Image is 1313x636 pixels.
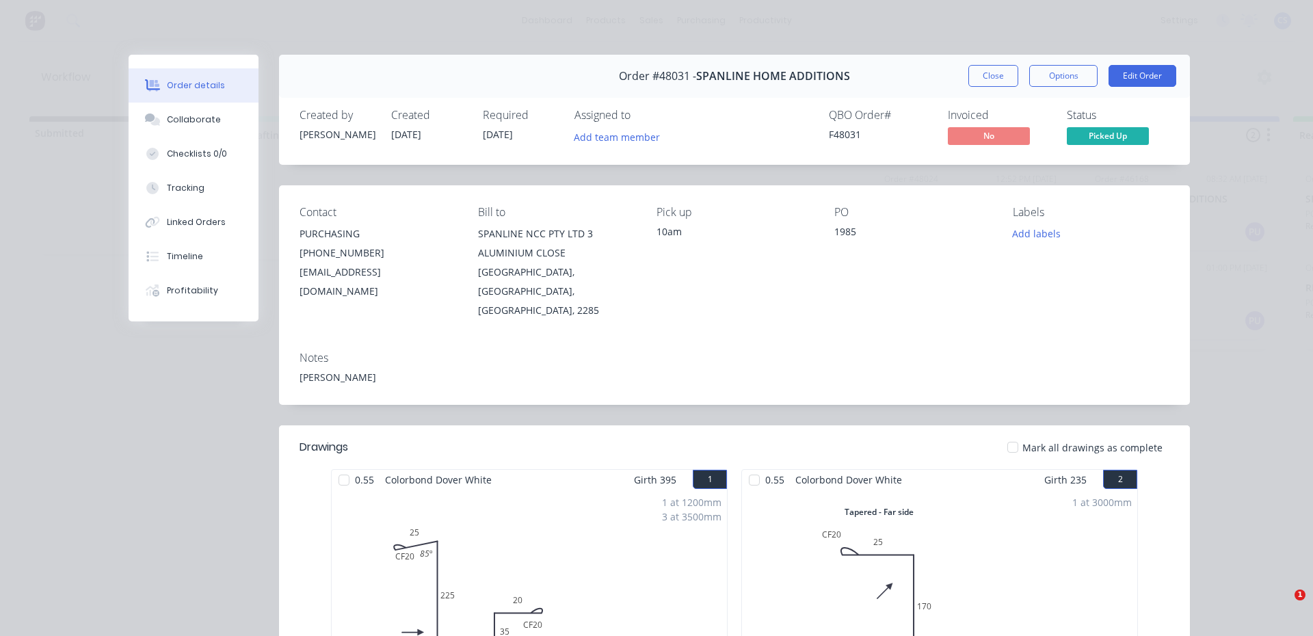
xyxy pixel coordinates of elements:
div: Collaborate [167,114,221,126]
button: Options [1029,65,1098,87]
button: Checklists 0/0 [129,137,258,171]
span: Colorbond Dover White [790,470,907,490]
div: [EMAIL_ADDRESS][DOMAIN_NAME] [300,263,456,301]
div: Linked Orders [167,216,226,228]
button: Add labels [1005,224,1068,243]
div: SPANLINE NCC PTY LTD 3 ALUMINIUM CLOSE [478,224,635,263]
span: 0.55 [349,470,380,490]
button: Close [968,65,1018,87]
div: 3 at 3500mm [662,509,721,524]
button: Picked Up [1067,127,1149,148]
div: [PERSON_NAME] [300,370,1169,384]
span: 1 [1295,589,1305,600]
span: Mark all drawings as complete [1022,440,1163,455]
div: 1 at 3000mm [1072,495,1132,509]
div: [PERSON_NAME] [300,127,375,142]
button: Add team member [574,127,667,146]
div: Labels [1013,206,1169,219]
div: Profitability [167,284,218,297]
span: Girth 235 [1044,470,1087,490]
button: Timeline [129,239,258,274]
span: Order #48031 - [619,70,696,83]
button: 1 [693,470,727,489]
div: Notes [300,352,1169,365]
span: Picked Up [1067,127,1149,144]
div: PURCHASING [300,224,456,243]
span: Girth 395 [634,470,676,490]
span: No [948,127,1030,144]
span: 0.55 [760,470,790,490]
button: Order details [129,68,258,103]
div: 1985 [834,224,991,243]
div: 10am [656,224,813,239]
div: Checklists 0/0 [167,148,227,160]
button: Profitability [129,274,258,308]
div: Status [1067,109,1169,122]
span: [DATE] [483,128,513,141]
div: Invoiced [948,109,1050,122]
span: SPANLINE HOME ADDITIONS [696,70,850,83]
div: PURCHASING[PHONE_NUMBER][EMAIL_ADDRESS][DOMAIN_NAME] [300,224,456,301]
button: Add team member [567,127,667,146]
button: 2 [1103,470,1137,489]
div: Created by [300,109,375,122]
div: Assigned to [574,109,711,122]
span: Colorbond Dover White [380,470,497,490]
div: Bill to [478,206,635,219]
div: SPANLINE NCC PTY LTD 3 ALUMINIUM CLOSE[GEOGRAPHIC_DATA], [GEOGRAPHIC_DATA], [GEOGRAPHIC_DATA], 2285 [478,224,635,320]
div: Pick up [656,206,813,219]
div: QBO Order # [829,109,931,122]
div: [GEOGRAPHIC_DATA], [GEOGRAPHIC_DATA], [GEOGRAPHIC_DATA], 2285 [478,263,635,320]
div: Contact [300,206,456,219]
div: 1 at 1200mm [662,495,721,509]
span: [DATE] [391,128,421,141]
div: Tracking [167,182,204,194]
div: Required [483,109,558,122]
div: PO [834,206,991,219]
div: Timeline [167,250,203,263]
div: [PHONE_NUMBER] [300,243,456,263]
div: Order details [167,79,225,92]
button: Collaborate [129,103,258,137]
button: Linked Orders [129,205,258,239]
iframe: Intercom live chat [1266,589,1299,622]
button: Edit Order [1109,65,1176,87]
div: Created [391,109,466,122]
button: Tracking [129,171,258,205]
div: Drawings [300,439,348,455]
div: F48031 [829,127,931,142]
